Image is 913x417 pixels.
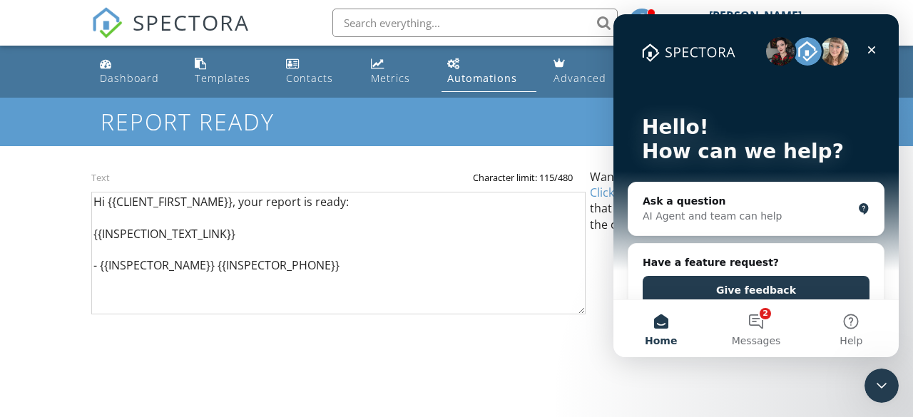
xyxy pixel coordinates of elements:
textarea: Hi {{CLIENT_FIRST_NAME}}, your report is ready: {{INSPECTION_TEXT_LINK}} - {{INSPECTOR_NAME}} {{I... [91,192,586,314]
div: Automations [447,71,517,85]
a: Dashboard [94,51,178,92]
div: Advanced [554,71,606,85]
a: Templates [189,51,269,92]
div: [PERSON_NAME] [709,9,802,23]
a: Click here [590,185,642,200]
label: Text [91,171,110,184]
h1: Report ready [101,109,812,134]
input: Search everything... [332,9,618,37]
div: Metrics [371,71,410,85]
a: Automations (Basic) [442,51,536,92]
iframe: Intercom live chat [613,14,899,357]
div: Dashboard [100,71,159,85]
div: Templates [195,71,250,85]
div: Contacts [286,71,333,85]
a: SPECTORA [91,19,250,49]
label: Character limit: 115/480 [473,171,573,184]
span: SPECTORA [133,7,250,37]
img: The Best Home Inspection Software - Spectora [91,7,123,38]
div: Want to customize your text messages? to get a custom phone number that will give you complete co... [581,169,830,233]
a: Metrics [365,51,431,92]
iframe: Intercom live chat [864,369,899,403]
a: Advanced [548,51,624,92]
a: Contacts [280,51,353,92]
